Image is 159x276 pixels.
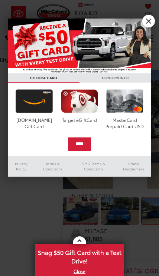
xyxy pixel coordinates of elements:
h3: CONFIRM INFO [79,73,151,83]
span: Snag $50 Gift Card with a Test Drive! [36,245,123,267]
div: MasterCard Prepaid Card USD [105,117,145,129]
img: mastercard.png [105,89,145,113]
img: amazoncard.png [14,89,54,113]
h3: CHOOSE CARD [8,73,79,83]
div: Target eGiftCard [60,117,99,123]
div: [DOMAIN_NAME] Gift Card [14,117,54,129]
a: Terms & Conditions [35,159,71,174]
a: Brand Disclaimers [116,159,151,174]
img: 55838_top_625864.jpg [8,19,151,73]
a: SMS Terms & Conditions [71,159,116,174]
a: Privacy Policy [8,159,35,174]
img: targetcard.png [60,89,99,113]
